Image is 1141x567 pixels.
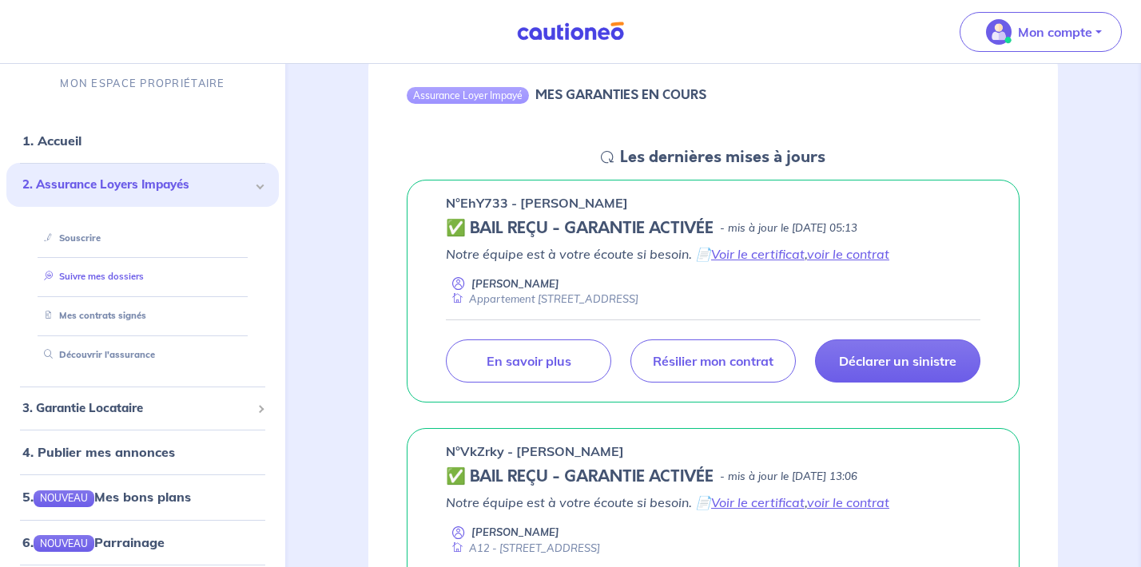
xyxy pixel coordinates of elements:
p: [PERSON_NAME] [471,525,559,540]
h5: Les dernières mises à jours [620,148,825,167]
a: voir le contrat [807,246,889,262]
div: 2. Assurance Loyers Impayés [6,163,279,207]
h6: MES GARANTIES EN COURS [535,87,706,102]
a: 1. Accueil [22,133,81,149]
p: MON ESPACE PROPRIÉTAIRE [60,76,225,91]
div: Assurance Loyer Impayé [407,87,529,103]
a: Voir le certificat [711,246,805,262]
div: Souscrire [26,225,260,252]
p: Déclarer un sinistre [839,353,956,369]
h5: ✅ BAIL REÇU - GARANTIE ACTIVÉE [446,467,714,486]
span: 3. Garantie Locataire [22,399,251,418]
span: 2. Assurance Loyers Impayés [22,176,251,194]
div: A12 - [STREET_ADDRESS] [446,541,600,556]
div: Appartement [STREET_ADDRESS] [446,291,638,307]
div: 3. Garantie Locataire [6,393,279,424]
a: Souscrire [38,232,101,244]
a: En savoir plus [446,339,611,383]
a: 5.NOUVEAUMes bons plans [22,489,191,505]
div: Découvrir l'assurance [26,342,260,368]
div: Mes contrats signés [26,303,260,329]
p: n°VkZrky - [PERSON_NAME] [446,442,624,461]
div: state: CONTRACT-VALIDATED, Context: NEW,CHOOSE-CERTIFICATE,ALONE,LESSOR-DOCUMENTS [446,467,980,486]
button: illu_account_valid_menu.svgMon compte [960,12,1122,52]
div: 1. Accueil [6,125,279,157]
div: 4. Publier mes annonces [6,436,279,468]
a: Déclarer un sinistre [815,339,980,383]
div: Suivre mes dossiers [26,264,260,290]
div: 5.NOUVEAUMes bons plans [6,481,279,513]
img: Cautioneo [511,22,630,42]
p: Notre équipe est à votre écoute si besoin. 📄 , [446,493,980,512]
h5: ✅ BAIL REÇU - GARANTIE ACTIVÉE [446,219,714,238]
p: - mis à jour le [DATE] 05:13 [720,220,857,236]
a: 4. Publier mes annonces [22,444,175,460]
a: voir le contrat [807,494,889,510]
a: Voir le certificat [711,494,805,510]
p: n°EhY733 - [PERSON_NAME] [446,193,628,212]
p: Mon compte [1018,22,1092,42]
a: 6.NOUVEAUParrainage [22,534,165,550]
img: illu_account_valid_menu.svg [986,19,1012,45]
div: 6.NOUVEAUParrainage [6,526,279,558]
a: Découvrir l'assurance [38,349,155,360]
div: state: CONTRACT-VALIDATED, Context: NEW,MAYBE-CERTIFICATE,ALONE,LESSOR-DOCUMENTS [446,219,980,238]
p: En savoir plus [487,353,571,369]
p: Résilier mon contrat [653,353,773,369]
a: Suivre mes dossiers [38,271,144,282]
p: - mis à jour le [DATE] 13:06 [720,469,857,485]
p: Notre équipe est à votre écoute si besoin. 📄 , [446,244,980,264]
p: [PERSON_NAME] [471,276,559,291]
a: Mes contrats signés [38,310,146,321]
a: Résilier mon contrat [630,339,796,383]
